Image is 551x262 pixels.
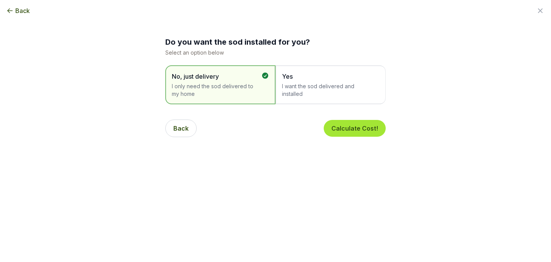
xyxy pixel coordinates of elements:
span: I want the sod delivered and installed [282,82,372,98]
span: Back [15,6,30,15]
p: Select an option below [165,49,386,56]
button: Calculate Cost! [324,120,386,137]
span: I only need the sod delivered to my home [172,82,261,98]
button: Back [165,120,197,137]
span: Yes [282,72,372,81]
h2: Do you want the sod installed for you? [165,37,386,47]
span: No, just delivery [172,72,261,81]
button: Back [6,6,30,15]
